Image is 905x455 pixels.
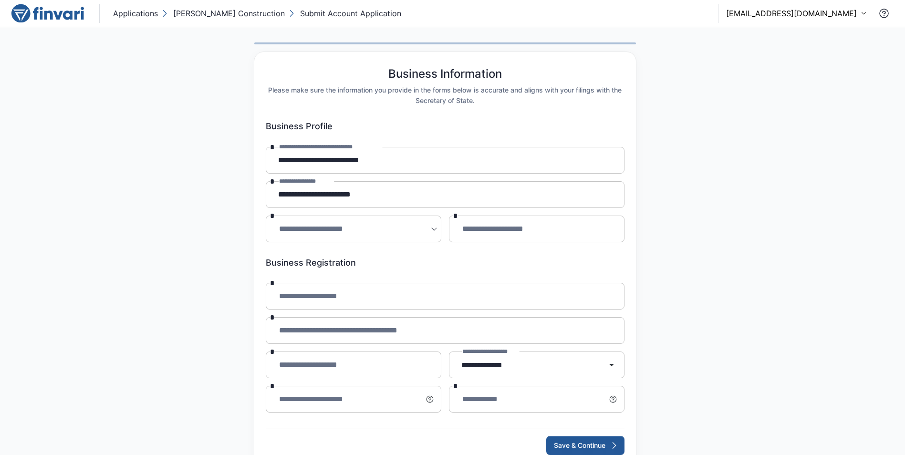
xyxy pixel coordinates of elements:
img: logo [11,4,84,23]
button: [EMAIL_ADDRESS][DOMAIN_NAME] [726,8,867,19]
h6: Business Registration [266,258,624,268]
h6: Please make sure the information you provide in the forms below is accurate and aligns with your ... [266,85,624,106]
button: Contact Support [874,4,894,23]
h5: Business Information [388,67,502,81]
button: Submit Account Application [287,6,403,21]
button: [PERSON_NAME] Construction [160,6,287,21]
button: Save & Continue [546,436,624,455]
p: [PERSON_NAME] Construction [173,8,285,19]
p: [EMAIL_ADDRESS][DOMAIN_NAME] [726,8,857,19]
p: Applications [113,8,158,19]
h6: Business Profile [266,121,624,132]
button: Open [602,355,621,374]
button: Applications [111,6,160,21]
p: Submit Account Application [300,8,401,19]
